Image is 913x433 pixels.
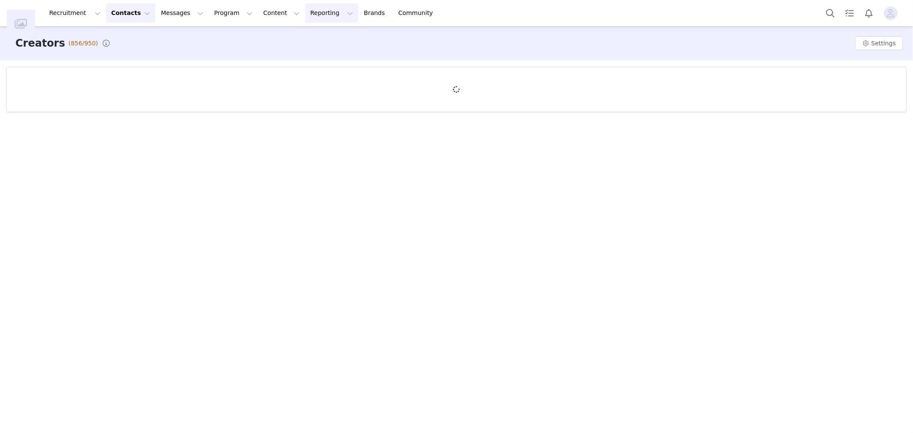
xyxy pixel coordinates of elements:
a: Brands [359,3,393,23]
button: Contacts [106,3,155,23]
h3: Creators [15,36,65,51]
button: Reporting [305,3,358,23]
a: Community [393,3,442,23]
button: Notifications [859,3,878,23]
button: Search [821,3,840,23]
button: Messages [156,3,208,23]
button: Profile [879,6,906,20]
a: Tasks [840,3,859,23]
span: (856/950) [68,39,98,48]
button: Settings [855,36,903,50]
button: Content [258,3,305,23]
button: Recruitment [44,3,106,23]
button: Program [209,3,258,23]
div: avatar [886,6,895,20]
